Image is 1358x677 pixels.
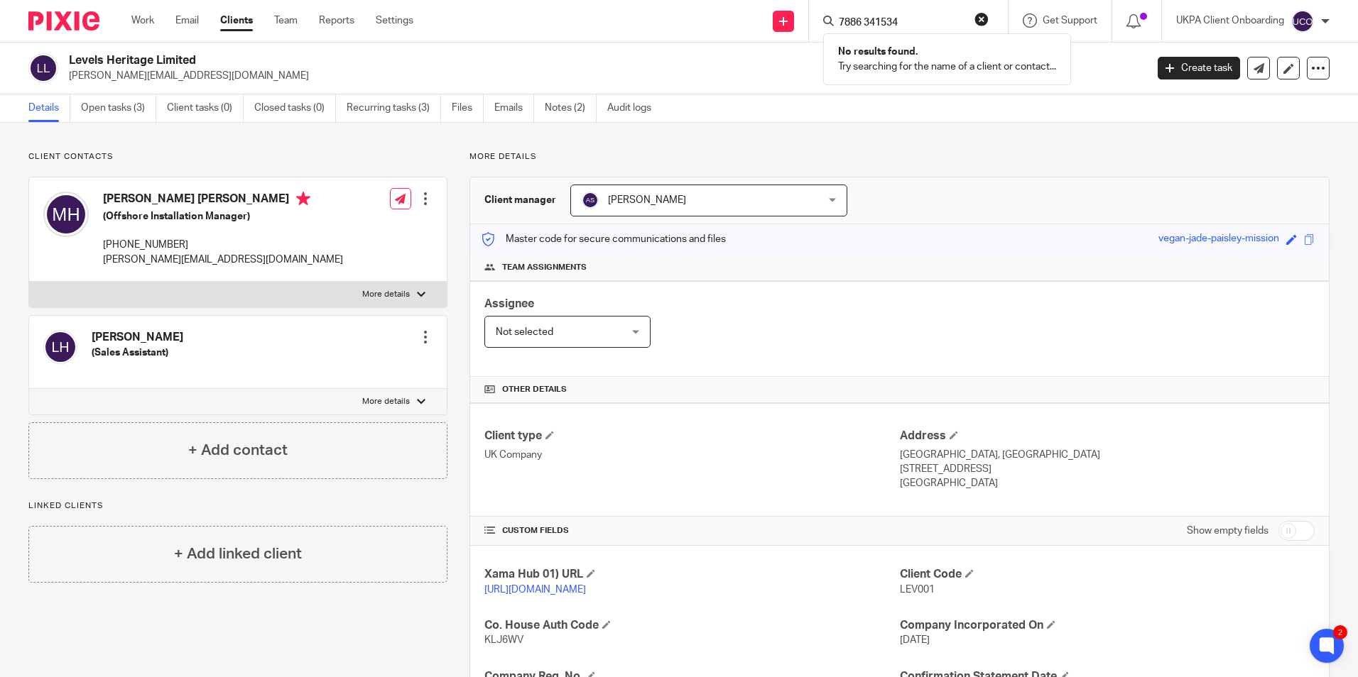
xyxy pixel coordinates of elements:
[1043,16,1097,26] span: Get Support
[900,618,1315,633] h4: Company Incorporated On
[28,53,58,83] img: svg%3E
[103,238,343,252] p: [PHONE_NUMBER]
[103,209,343,224] h5: (Offshore Installation Manager)
[362,396,410,407] p: More details
[502,262,587,273] span: Team assignments
[582,192,599,209] img: svg%3E
[28,151,447,163] p: Client contacts
[1333,625,1347,639] div: 2
[175,13,199,28] a: Email
[28,500,447,512] p: Linked clients
[220,13,253,28] a: Clients
[545,94,597,122] a: Notes (2)
[43,192,89,237] img: svg%3E
[469,151,1330,163] p: More details
[452,94,484,122] a: Files
[484,448,899,462] p: UK Company
[484,618,899,633] h4: Co. House Auth Code
[254,94,336,122] a: Closed tasks (0)
[481,232,726,246] p: Master code for secure communications and files
[484,585,586,595] a: [URL][DOMAIN_NAME]
[347,94,441,122] a: Recurring tasks (3)
[69,69,1136,83] p: [PERSON_NAME][EMAIL_ADDRESS][DOMAIN_NAME]
[484,429,899,444] h4: Client type
[69,53,923,68] h2: Levels Heritage Limited
[484,298,534,309] span: Assignee
[362,289,410,300] p: More details
[319,13,354,28] a: Reports
[92,346,183,360] h5: (Sales Assistant)
[103,192,343,209] h4: [PERSON_NAME] [PERSON_NAME]
[296,192,310,206] i: Primary
[900,635,930,645] span: [DATE]
[43,330,77,364] img: svg%3E
[900,585,935,595] span: LEV001
[484,525,899,536] h4: CUSTOM FIELDS
[494,94,534,122] a: Emails
[131,13,154,28] a: Work
[81,94,156,122] a: Open tasks (3)
[900,429,1315,444] h4: Address
[1158,231,1279,248] div: vegan-jade-paisley-mission
[376,13,413,28] a: Settings
[900,567,1315,582] h4: Client Code
[484,567,899,582] h4: Xama Hub 01) URL
[837,17,965,30] input: Search
[484,635,523,645] span: KLJ6WV
[1158,57,1240,79] a: Create task
[188,439,288,461] h4: + Add contact
[174,543,302,565] h4: + Add linked client
[608,195,686,205] span: [PERSON_NAME]
[28,94,70,122] a: Details
[484,193,556,207] h3: Client manager
[92,330,183,345] h4: [PERSON_NAME]
[974,12,989,26] button: Clear
[900,448,1315,462] p: [GEOGRAPHIC_DATA], [GEOGRAPHIC_DATA]
[28,11,99,31] img: Pixie
[167,94,244,122] a: Client tasks (0)
[900,462,1315,476] p: [STREET_ADDRESS]
[502,384,567,395] span: Other details
[900,476,1315,490] p: [GEOGRAPHIC_DATA]
[274,13,298,28] a: Team
[496,327,553,337] span: Not selected
[1176,13,1284,28] p: UKPA Client Onboarding
[1187,524,1269,538] label: Show empty fields
[1291,10,1314,33] img: svg%3E
[103,253,343,267] p: [PERSON_NAME][EMAIL_ADDRESS][DOMAIN_NAME]
[607,94,662,122] a: Audit logs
